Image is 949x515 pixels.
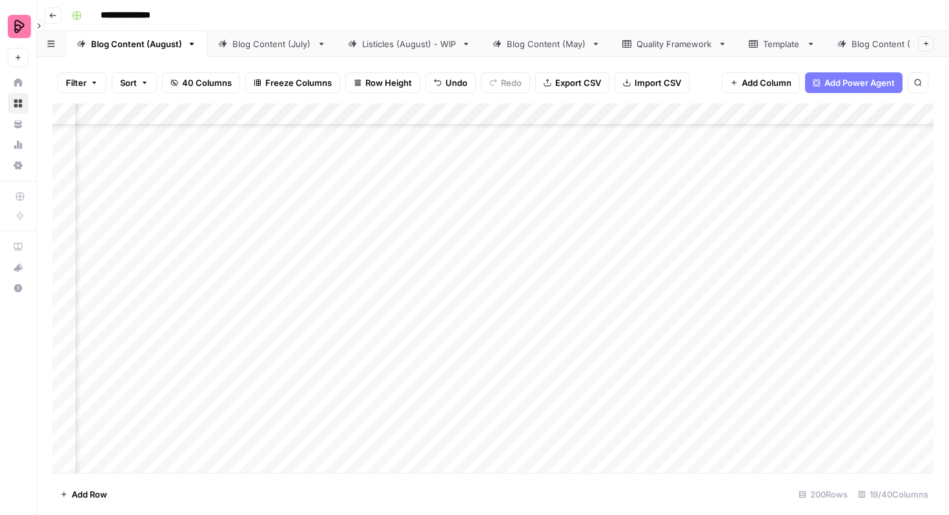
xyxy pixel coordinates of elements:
button: Sort [112,72,157,93]
a: Listicles (August) - WIP [337,31,482,57]
a: Browse [8,93,28,114]
a: Settings [8,155,28,176]
button: Add Row [52,484,115,505]
img: Preply Logo [8,15,31,38]
span: Row Height [365,76,412,89]
button: Help + Support [8,278,28,299]
span: Add Power Agent [824,76,895,89]
span: Filter [66,76,87,89]
a: Blog Content (May) [482,31,611,57]
span: Import CSV [635,76,681,89]
a: Template [738,31,826,57]
div: Blog Content (August) [91,37,182,50]
div: Blog Content (May) [507,37,586,50]
button: 40 Columns [162,72,240,93]
button: Redo [481,72,530,93]
button: Undo [425,72,476,93]
a: Home [8,72,28,93]
a: Your Data [8,114,28,134]
button: Add Column [722,72,800,93]
a: Blog Content (July) [207,31,337,57]
a: Usage [8,134,28,155]
button: What's new? [8,257,28,278]
span: 40 Columns [182,76,232,89]
span: Undo [445,76,467,89]
a: Blog Content (August) [66,31,207,57]
button: Workspace: Preply [8,10,28,43]
span: Sort [120,76,137,89]
a: Quality Framework [611,31,738,57]
div: 19/40 Columns [853,484,934,505]
span: Add Column [742,76,791,89]
a: AirOps Academy [8,236,28,257]
span: Add Row [72,488,107,501]
button: Row Height [345,72,420,93]
div: Listicles (August) - WIP [362,37,456,50]
div: Quality Framework [637,37,713,50]
button: Export CSV [535,72,609,93]
button: Import CSV [615,72,689,93]
button: Filter [57,72,107,93]
div: What's new? [8,258,28,277]
span: Freeze Columns [265,76,332,89]
button: Add Power Agent [805,72,903,93]
div: Template [763,37,801,50]
div: 200 Rows [793,484,853,505]
span: Redo [501,76,522,89]
div: Blog Content (April) [852,37,932,50]
span: Export CSV [555,76,601,89]
div: Blog Content (July) [232,37,312,50]
button: Freeze Columns [245,72,340,93]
